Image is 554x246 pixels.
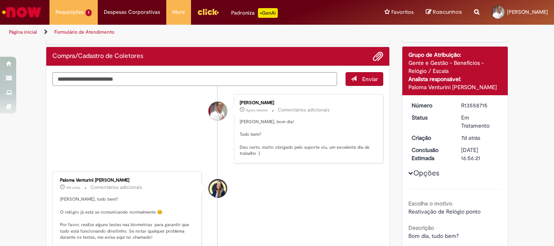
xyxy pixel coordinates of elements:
[461,146,499,162] div: [DATE] 16:56:21
[66,185,80,190] time: 29/09/2025 17:14:27
[433,8,462,16] span: Rascunhos
[52,72,337,86] textarea: Digite sua mensagem aqui...
[426,9,462,16] a: Rascunhos
[461,134,480,141] span: 7d atrás
[60,178,195,183] div: Paloma Venturini [PERSON_NAME]
[172,8,185,16] span: More
[346,72,383,86] button: Enviar
[461,134,499,142] div: 23/09/2025 11:49:07
[90,184,142,191] small: Comentários adicionais
[208,102,227,120] div: Leonardo Jesus Costa Oliveira
[408,200,452,207] b: Escolha o motivo
[66,185,80,190] span: 15h atrás
[231,8,278,18] div: Padroniza
[258,8,278,18] p: +GenAi
[240,119,375,157] p: [PERSON_NAME], bom dia! Tudo bem? Deu certo, muito obrigado pelo suporte viu, um excelente dia de...
[52,53,143,60] h2: Compra/Cadastro de Coletores Histórico de tíquete
[6,25,363,40] ul: Trilhas de página
[461,113,499,130] div: Em Tratamento
[408,224,434,231] b: Descrição
[208,179,227,198] div: Paloma Venturini Marques Fiorezi
[54,29,114,35] a: Formulário de Atendimento
[406,101,455,109] dt: Número
[278,107,330,113] small: Comentários adicionais
[240,101,375,105] div: [PERSON_NAME]
[461,101,499,109] div: R13558715
[373,51,383,62] button: Adicionar anexos
[246,108,268,113] span: Agora mesmo
[86,9,92,16] span: 1
[406,113,455,122] dt: Status
[406,134,455,142] dt: Criação
[9,29,37,35] a: Página inicial
[362,75,378,83] span: Enviar
[461,134,480,141] time: 23/09/2025 11:49:07
[408,59,502,75] div: Gente e Gestão - Benefícios - Relógio / Escala
[408,51,502,59] div: Grupo de Atribuição:
[60,196,195,241] p: [PERSON_NAME], tudo bem? O relógio já está se comunicando normalmente 😊. Por favor, realize algun...
[246,108,268,113] time: 30/09/2025 08:33:37
[104,8,160,16] span: Despesas Corporativas
[56,8,84,16] span: Requisições
[507,9,548,15] span: [PERSON_NAME]
[408,75,502,83] div: Analista responsável:
[1,4,43,20] img: ServiceNow
[197,6,219,18] img: click_logo_yellow_360x200.png
[391,8,414,16] span: Favoritos
[408,83,502,91] div: Paloma Venturini [PERSON_NAME]
[406,146,455,162] dt: Conclusão Estimada
[408,208,481,215] span: Reativação de Relógio ponto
